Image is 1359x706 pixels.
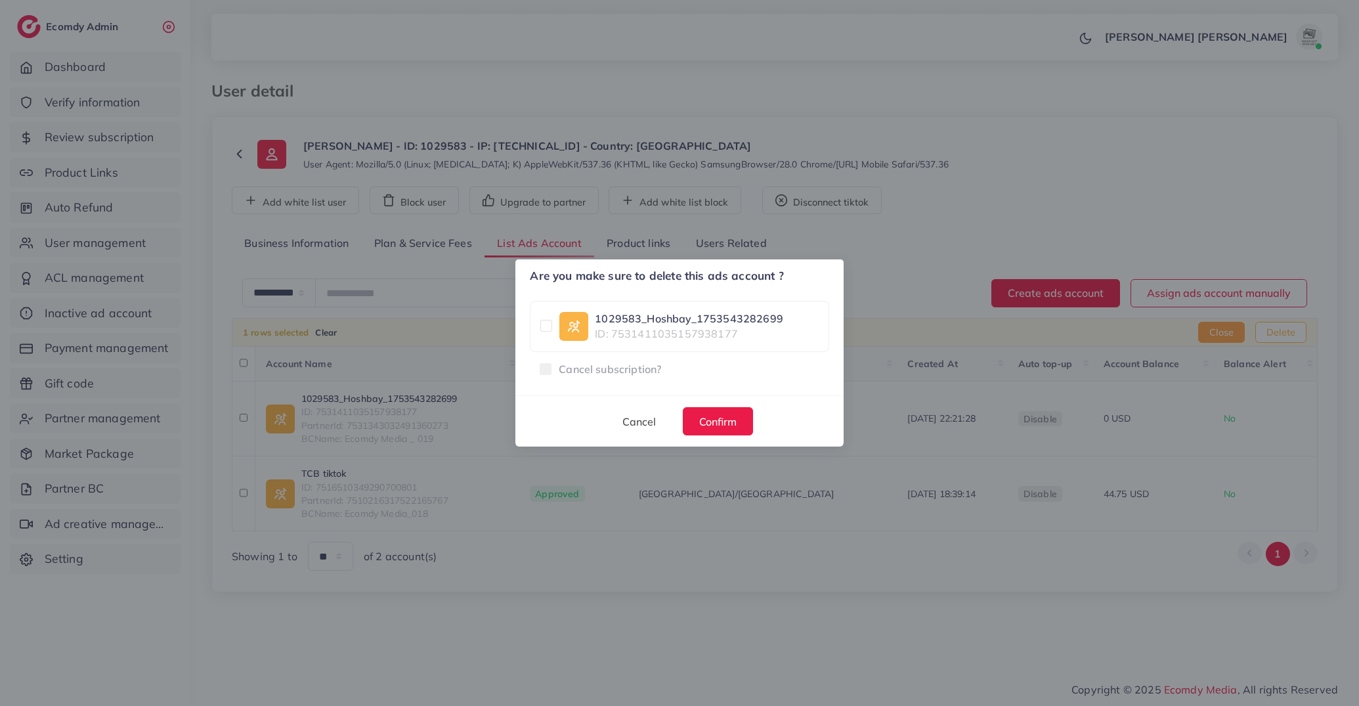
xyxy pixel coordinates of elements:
span: Confirm [699,415,737,428]
button: Cancel [606,407,672,435]
button: Confirm [683,407,753,435]
a: 1029583_Hoshbay_1753543282699 [595,311,783,326]
span: ID: 7531411035157938177 [595,326,783,342]
img: ic-ad-info.7fc67b75.svg [559,312,588,341]
span: Cancel subscription? [559,362,661,377]
h5: Are you make sure to delete this ads account ? [530,268,783,284]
